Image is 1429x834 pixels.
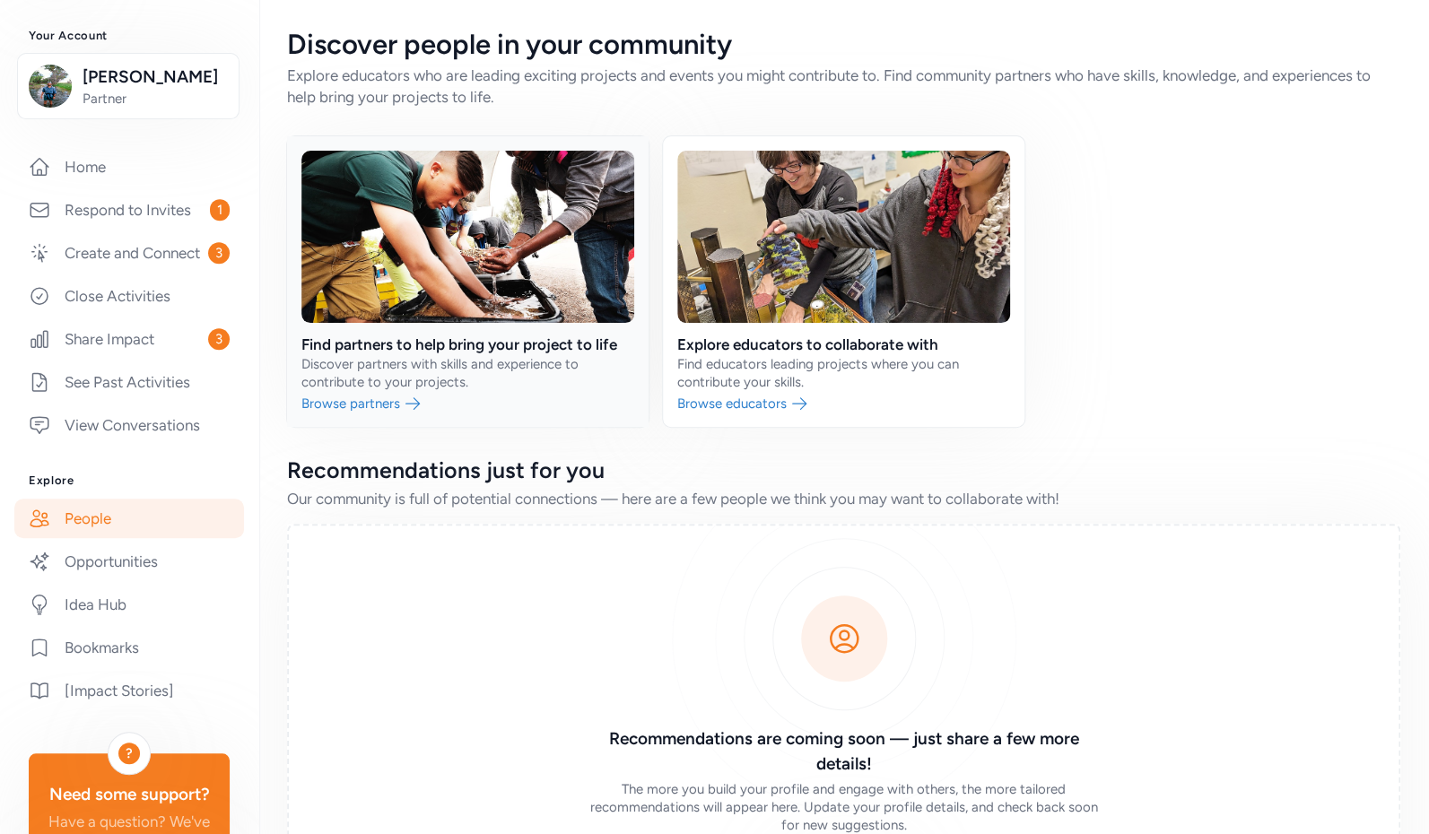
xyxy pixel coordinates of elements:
[14,628,244,667] a: Bookmarks
[14,190,244,230] a: Respond to Invites1
[14,499,244,538] a: People
[210,199,230,221] span: 1
[14,233,244,273] a: Create and Connect3
[29,29,230,43] h3: Your Account
[14,671,244,710] a: [Impact Stories]
[118,743,140,764] div: ?
[43,782,215,807] div: Need some support?
[14,585,244,624] a: Idea Hub
[14,362,244,402] a: See Past Activities
[287,456,1400,484] div: Recommendations just for you
[17,53,240,119] button: [PERSON_NAME]Partner
[83,90,228,108] span: Partner
[586,726,1102,777] h3: Recommendations are coming soon — just share a few more details!
[586,780,1102,834] div: The more you build your profile and engage with others, the more tailored recommendations will ap...
[14,542,244,581] a: Opportunities
[14,319,244,359] a: Share Impact3
[14,276,244,316] a: Close Activities
[208,328,230,350] span: 3
[287,488,1400,509] div: Our community is full of potential connections — here are a few people we think you may want to c...
[29,473,230,488] h3: Explore
[287,65,1400,108] div: Explore educators who are leading exciting projects and events you might contribute to. Find comm...
[208,242,230,264] span: 3
[287,29,1400,61] div: Discover people in your community
[14,147,244,187] a: Home
[83,65,228,90] span: [PERSON_NAME]
[14,405,244,445] a: View Conversations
